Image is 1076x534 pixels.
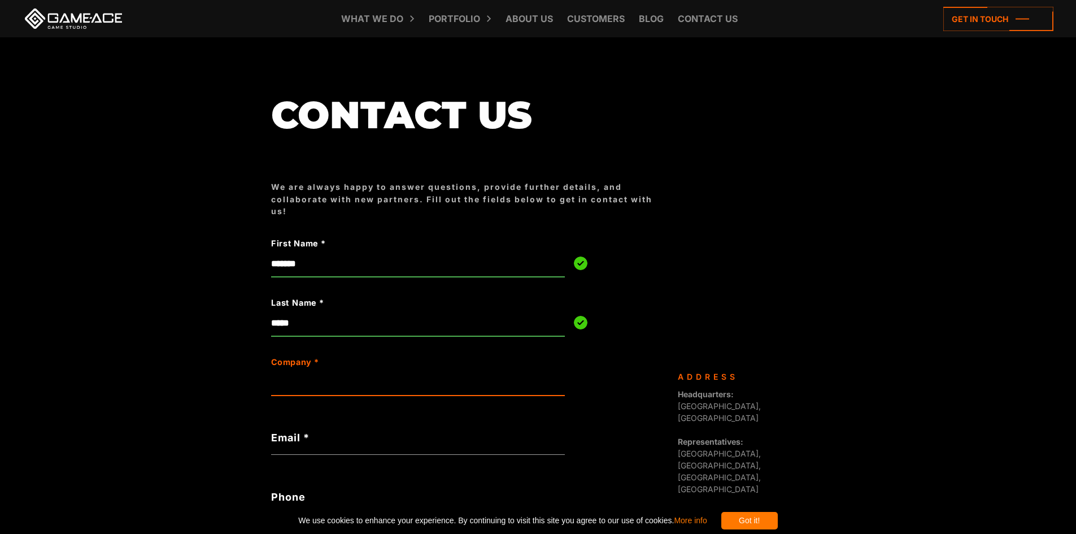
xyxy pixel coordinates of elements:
[721,512,778,529] div: Got it!
[678,389,761,423] span: [GEOGRAPHIC_DATA], [GEOGRAPHIC_DATA]
[678,437,761,494] span: [GEOGRAPHIC_DATA], [GEOGRAPHIC_DATA], [GEOGRAPHIC_DATA], [GEOGRAPHIC_DATA]
[943,7,1053,31] a: Get in touch
[271,94,666,136] h1: Contact us
[271,356,506,368] label: Company *
[298,512,707,529] span: We use cookies to enhance your experience. By continuing to visit this site you agree to our use ...
[678,371,796,383] div: Address
[271,237,506,250] label: First Name *
[674,516,707,525] a: More info
[678,437,743,446] strong: Representatives:
[678,389,734,399] strong: Headquarters:
[271,181,666,217] div: We are always happy to answer questions, provide further details, and collaborate with new partne...
[271,297,506,309] label: Last Name *
[271,430,565,445] label: Email *
[271,489,565,505] label: Phone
